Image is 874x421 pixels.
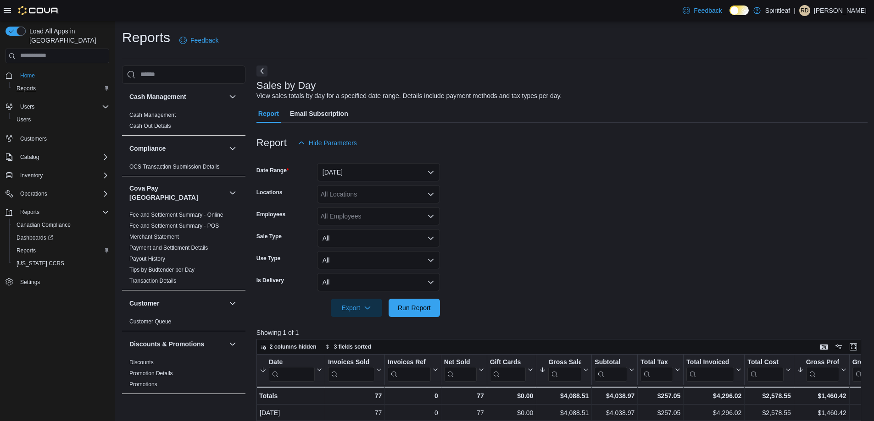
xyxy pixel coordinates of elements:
div: $0.00 [490,407,534,418]
button: Cova Pay [GEOGRAPHIC_DATA] [129,184,225,202]
span: Reports [20,208,39,216]
span: Fee and Settlement Summary - POS [129,222,219,230]
button: All [317,251,440,269]
h3: Report [256,137,287,148]
button: Gross Profit [797,358,846,382]
span: Users [13,114,109,125]
a: Fee and Settlement Summary - POS [129,223,219,229]
div: Total Invoiced [686,358,734,382]
span: Customers [17,132,109,144]
div: Invoices Ref [388,358,430,382]
div: Total Cost [747,358,783,382]
label: Locations [256,189,283,196]
span: Cash Out Details [129,122,171,130]
span: Export [336,299,377,317]
a: Customer Queue [129,318,171,325]
button: Users [9,113,113,126]
span: Dashboards [13,232,109,243]
button: Operations [2,187,113,200]
div: 0 [388,407,438,418]
span: Load All Apps in [GEOGRAPHIC_DATA] [26,27,109,45]
span: Transaction Details [129,277,176,284]
nav: Complex example [6,65,109,312]
span: Operations [20,190,47,197]
div: $4,296.02 [686,390,741,401]
a: Promotions [129,381,157,388]
button: Export [331,299,382,317]
span: Users [17,101,109,112]
button: Users [2,100,113,113]
button: Reports [17,207,43,218]
h3: Discounts & Promotions [129,339,204,349]
div: 0 [388,390,438,401]
div: $4,088.51 [539,407,589,418]
div: View sales totals by day for a specified date range. Details include payment methods and tax type... [256,91,562,101]
a: Dashboards [9,231,113,244]
h3: Cash Management [129,92,186,101]
div: 77 [444,390,484,401]
span: Home [20,72,35,79]
button: [US_STATE] CCRS [9,257,113,270]
button: Net Sold [444,358,484,382]
a: Fee and Settlement Summary - Online [129,212,223,218]
button: 2 columns hidden [257,341,320,352]
a: Feedback [679,1,725,20]
h3: Compliance [129,144,166,153]
div: Invoices Ref [388,358,430,367]
span: Customers [20,135,47,142]
span: RD [801,5,808,16]
div: Compliance [122,161,245,176]
span: Inventory [17,170,109,181]
button: Next [256,66,267,77]
span: Report [258,104,279,123]
h1: Reports [122,28,170,47]
div: Cash Management [122,109,245,135]
button: Inventory [17,170,46,181]
span: Tips by Budtender per Day [129,266,195,273]
span: Reports [17,207,109,218]
div: Total Invoiced [686,358,734,367]
div: $2,578.55 [747,390,790,401]
button: [DATE] [317,163,440,181]
button: Open list of options [427,191,434,198]
button: Catalog [17,152,43,163]
button: Reports [9,244,113,257]
button: Inventory [2,169,113,182]
button: Subtotal [595,358,635,382]
span: Discounts [129,359,154,366]
span: Canadian Compliance [13,219,109,230]
span: Canadian Compliance [17,221,71,229]
div: $4,296.02 [686,407,741,418]
button: Canadian Compliance [9,219,113,231]
span: Reports [13,83,109,94]
span: Reports [13,245,109,256]
a: Payout History [129,256,165,262]
div: $257.05 [640,390,680,401]
a: Feedback [176,31,222,49]
button: Enter fullscreen [848,341,859,352]
span: Reports [17,85,36,92]
span: Run Report [398,303,431,312]
span: Promotions [129,381,157,388]
div: [DATE] [260,407,322,418]
button: Operations [17,188,51,199]
a: Reports [13,245,39,256]
div: $4,038.97 [595,390,635,401]
div: $257.05 [640,407,680,418]
div: Date [269,358,315,382]
p: | [794,5,796,16]
button: Customer [227,298,238,309]
div: Customer [122,316,245,331]
span: Fee and Settlement Summary - Online [129,211,223,219]
input: Dark Mode [729,5,749,15]
div: Subtotal [595,358,627,382]
span: Hide Parameters [309,138,357,148]
span: Feedback [190,36,218,45]
div: 77 [328,407,382,418]
button: Date [260,358,322,382]
p: Spiritleaf [765,5,790,16]
div: $0.00 [490,390,533,401]
div: Gross Sales [548,358,581,367]
a: Users [13,114,34,125]
div: Net Sold [444,358,476,367]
